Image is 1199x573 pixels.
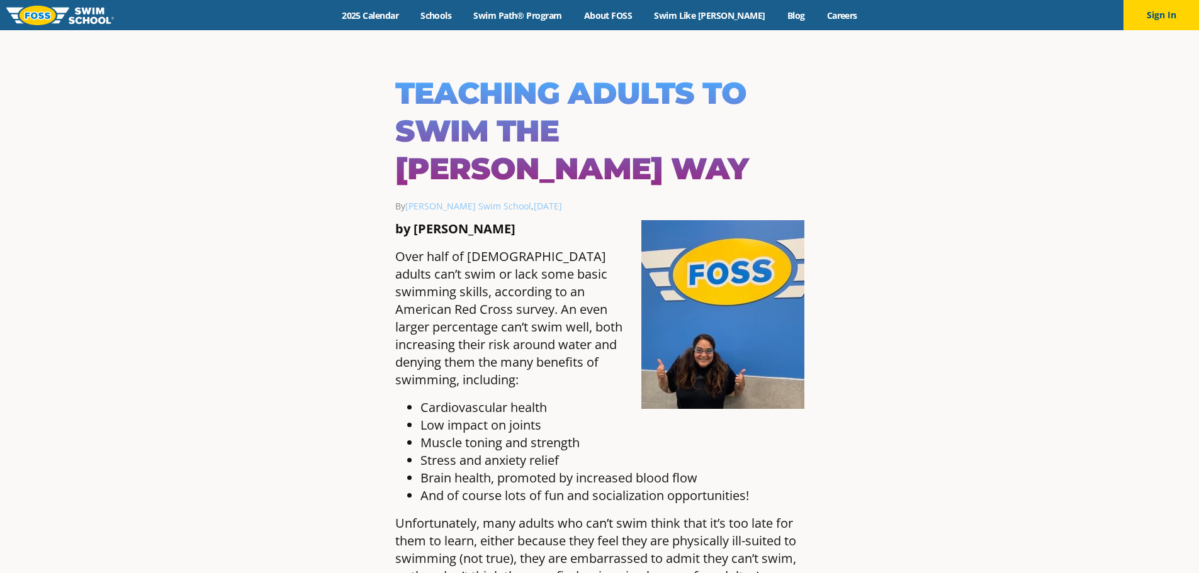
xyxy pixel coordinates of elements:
[420,452,804,469] li: Stress and anxiety relief
[463,9,573,21] a: Swim Path® Program
[420,487,804,504] li: And of course lots of fun and socialization opportunities!
[643,9,777,21] a: Swim Like [PERSON_NAME]
[395,248,804,389] p: Over half of [DEMOGRAPHIC_DATA] adults can’t swim or lack some basic swimming skills, according t...
[420,434,804,452] li: Muscle toning and strength
[331,9,410,21] a: 2025 Calendar
[420,416,804,434] li: Low impact on joints
[395,74,804,187] h1: Teaching Adults to Swim the [PERSON_NAME] Way
[410,9,463,21] a: Schools
[776,9,816,21] a: Blog
[573,9,643,21] a: About FOSS
[6,6,114,25] img: FOSS Swim School Logo
[420,399,804,416] li: Cardiovascular health
[420,469,804,487] li: Brain health, promoted by increased blood flow
[816,9,868,21] a: Careers
[534,200,562,212] a: [DATE]
[395,200,531,212] span: By
[395,220,515,237] strong: by [PERSON_NAME]
[531,200,562,212] span: ,
[405,200,531,212] a: [PERSON_NAME] Swim School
